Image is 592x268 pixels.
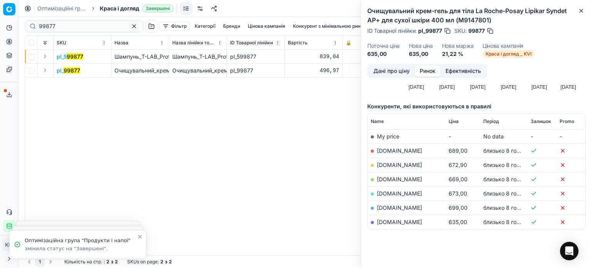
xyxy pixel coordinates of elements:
button: Конкурент з мінімальною ринковою ціною [290,22,392,31]
span: pl_ [57,67,80,74]
span: близько 8 годин тому [483,176,541,182]
a: [DOMAIN_NAME] [377,204,422,211]
span: 🔒 [346,40,351,46]
strong: з [165,259,167,265]
span: pl_5 [57,53,83,61]
div: pl_99877 [230,67,281,74]
strong: 2 [160,259,163,265]
span: 635,00 [449,219,467,225]
div: Open Intercom Messenger [560,242,579,260]
span: Очищувальний_крем-гель_для_тіла_La_Roche-Posay_Lipikar_Syndet_АР+_для_сухої_шкіри_400_мл_(M9147801) [114,67,405,74]
span: близько 8 годин тому [483,219,541,225]
strong: 2 [115,259,118,265]
span: My price [377,133,399,140]
span: SKU : [454,28,467,34]
div: 839,04 [288,53,339,61]
text: [DATE] [439,84,455,90]
a: Оптимізаційні групи [37,5,87,12]
td: - [557,129,585,143]
span: 689,00 [449,147,468,154]
dt: Нова маржа [442,43,474,49]
input: Пошук по SKU або назві [39,22,123,30]
nav: breadcrumb [37,5,173,12]
span: Шампунь_T-LAB_Professional_Aura_Oil_Duo_для_розкішної_м`якості_та_натуральної_краси_волосся_300_мл [114,53,395,60]
span: Краса і доглядЗавершені [100,5,173,12]
div: Очищувальний_крем-гель_для_тіла_La_Roche-Posay_Lipikar_Syndet_АР+_для_сухої_шкіри_400_мл_(M9147801) [172,67,224,74]
span: 672,90 [449,162,467,168]
span: близько 8 годин тому [483,162,541,168]
a: [DOMAIN_NAME] [377,162,422,168]
span: Ціна [449,118,459,125]
dd: 635,00 [367,50,400,58]
button: Ринок [415,66,441,77]
div: pl_599877 [230,53,281,61]
a: [DOMAIN_NAME] [377,219,422,225]
strong: з [111,259,113,265]
dt: Поточна ціна [367,43,400,49]
strong: 2 [169,259,172,265]
button: Цінова кампанія [245,22,288,31]
span: КM [3,239,15,251]
span: SKUs on page : [127,259,159,265]
span: Кількість на стр. [64,259,102,265]
span: 673,00 [449,190,467,197]
span: Завершені [142,5,173,12]
span: pl_99877 [418,27,442,35]
button: КM [3,239,15,251]
span: Краса і догляд [100,5,139,12]
td: - [446,129,480,143]
span: Назва [114,40,128,46]
dt: Нова ціна [409,43,433,49]
button: Бренди [220,22,243,31]
a: [DOMAIN_NAME] [377,190,422,197]
div: змінила статус на "Завершені". [25,245,137,252]
td: No data [480,129,528,143]
button: pl_599877 [57,53,83,61]
button: Ефективність [441,66,486,77]
h5: Конкуренти, які використовуються в правилі [367,103,586,110]
mark: 99877 [67,53,83,60]
span: Залишок [531,118,551,125]
span: близько 8 годин тому [483,190,541,197]
span: близько 8 годин тому [483,204,541,211]
a: [DOMAIN_NAME] [377,176,422,182]
button: Фільтр [159,22,190,31]
span: Назва лінійки товарів [172,40,216,46]
mark: 99877 [64,67,80,74]
span: Promo [560,118,574,125]
span: 699,00 [449,204,468,211]
td: - [528,129,557,143]
span: Name [371,118,384,125]
a: [DOMAIN_NAME] [377,147,422,154]
span: 669,00 [449,176,468,182]
div: Шампунь_T-LAB_Professional_Aura_Oil_Duo_для_розкішної_м`якості_та_натуральної_краси_волосся_300_мл [172,53,224,61]
button: Категорії [192,22,219,31]
button: Дані про ціну [368,66,415,77]
text: [DATE] [501,84,516,90]
button: Close toast [135,232,145,241]
span: Вартість [288,40,308,46]
text: [DATE] [560,84,576,90]
span: Краса і догляд _ KVI [483,50,535,58]
button: Go to previous page [25,257,34,266]
nav: pagination [25,257,55,266]
span: SKU [57,40,66,46]
dt: Цінова кампанія [483,43,535,49]
button: 1 [35,257,44,266]
div: : [64,259,118,265]
span: ID Товарної лінійки : [367,28,417,34]
button: pl_99877 [57,67,80,74]
button: Go to next page [46,257,55,266]
strong: 2 [106,259,109,265]
span: близько 8 годин тому [483,147,541,154]
div: 496,97 [288,67,339,74]
h2: Очищувальний крем-гель для тіла La Roche-Posay Lipikar Syndet АР+ для сухої шкіри 400 мл (M9147801) [367,6,586,25]
text: [DATE] [470,84,485,90]
span: ID Товарної лінійки [230,40,273,46]
button: Expand all [40,38,50,47]
dd: 21,22 % [442,50,474,58]
text: [DATE] [409,84,424,90]
button: Expand [40,66,50,75]
div: Оптимізаційна група "Продукти і напої" [25,237,137,244]
span: 99877 [468,27,485,35]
